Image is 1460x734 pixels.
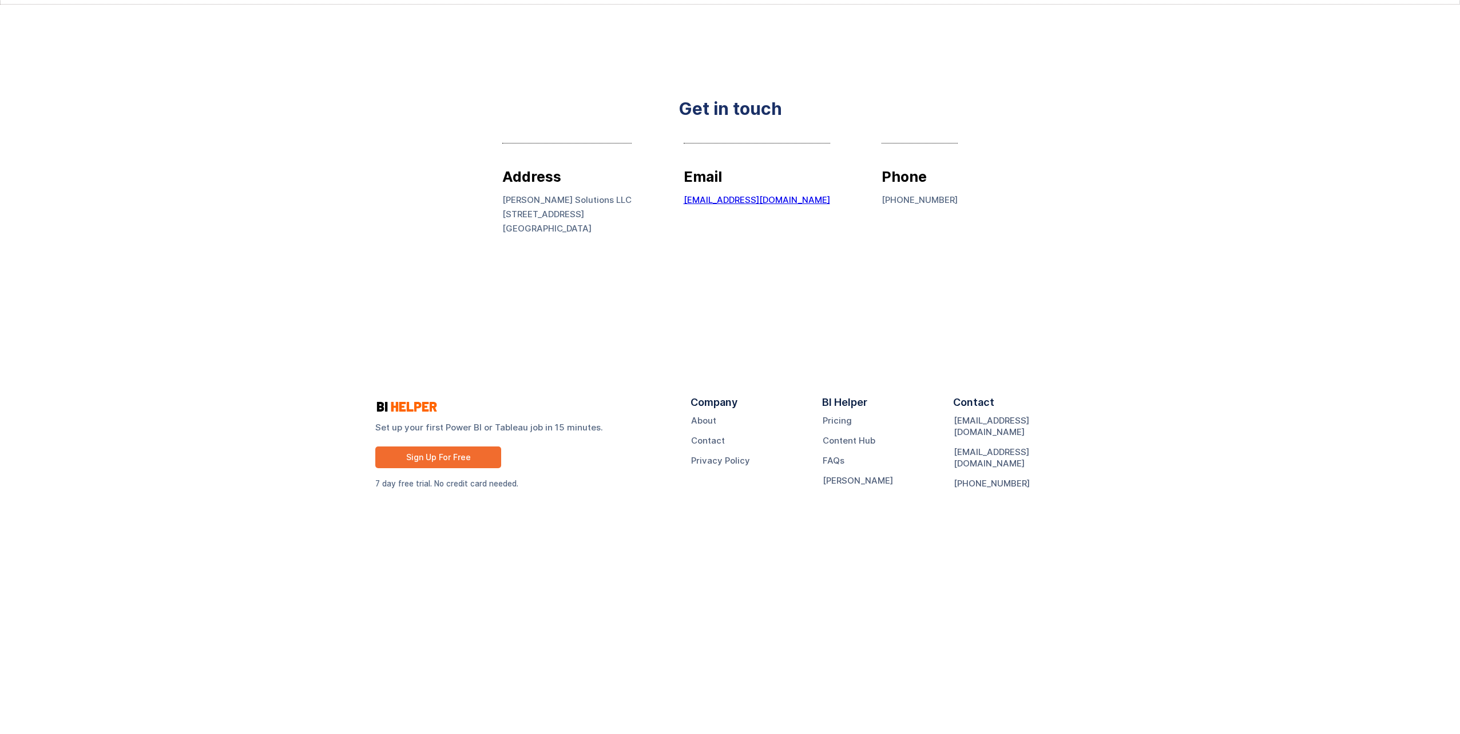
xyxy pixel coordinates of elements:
h2: Email [684,166,830,187]
p: [PHONE_NUMBER] [882,193,958,207]
a: [PERSON_NAME] [823,475,893,486]
a: Content Hub [823,435,875,446]
a: Privacy Policy [691,455,750,466]
a: [EMAIL_ADDRESS][DOMAIN_NAME] [954,446,1085,469]
sub: 7 day free trial. No credit card needed. [375,479,518,488]
div: Company [691,397,737,415]
strong: Get in touch [679,103,782,114]
img: logo [375,400,438,413]
h2: Phone [882,166,958,187]
a: [EMAIL_ADDRESS][DOMAIN_NAME] [684,194,830,205]
p: ‍ [684,193,830,207]
a: Pricing [823,415,852,426]
strong: Set up your first Power BI or Tableau job in 15 minutes. [375,421,668,433]
strong: Address [502,168,561,185]
p: [PERSON_NAME] Solutions LLC [STREET_ADDRESS] [GEOGRAPHIC_DATA] [502,193,632,236]
a: Contact [691,435,725,446]
a: [PHONE_NUMBER] [954,478,1030,489]
a: [EMAIL_ADDRESS][DOMAIN_NAME] [954,415,1085,438]
a: About [691,415,716,426]
div: Contact [953,397,994,415]
a: Sign Up For Free [375,446,501,468]
div: BI Helper [822,397,867,415]
a: FAQs [823,455,844,466]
